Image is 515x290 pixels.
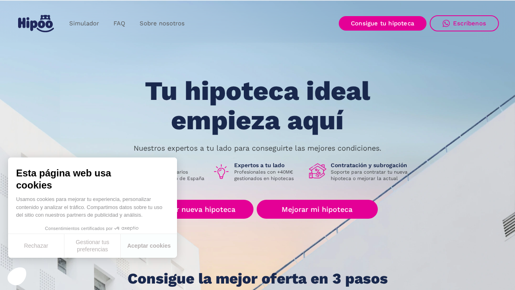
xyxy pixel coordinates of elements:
[137,200,253,219] a: Buscar nueva hipoteca
[62,16,106,31] a: Simulador
[128,271,388,287] h1: Consigue la mejor oferta en 3 pasos
[430,15,499,31] a: Escríbenos
[331,162,414,169] h1: Contratación y subrogación
[134,145,381,151] p: Nuestros expertos a tu lado para conseguirte las mejores condiciones.
[105,77,410,135] h1: Tu hipoteca ideal empieza aquí
[234,169,303,182] p: Profesionales con +40M€ gestionados en hipotecas
[234,162,303,169] h1: Expertos a tu lado
[453,20,486,27] div: Escríbenos
[132,16,192,31] a: Sobre nosotros
[16,12,56,35] a: home
[106,16,132,31] a: FAQ
[257,200,378,219] a: Mejorar mi hipoteca
[331,169,414,182] p: Soporte para contratar tu nueva hipoteca o mejorar la actual
[339,16,426,31] a: Consigue tu hipoteca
